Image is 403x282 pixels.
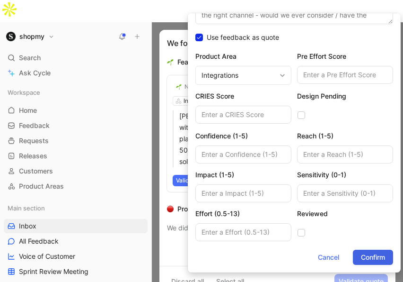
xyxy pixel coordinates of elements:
div: Integrations [201,70,276,81]
input: Enter a Impact (1-5) [195,184,291,202]
h2: Design Pending [297,91,393,102]
h2: CRIES Score [195,91,291,102]
h2: Reviewed [297,208,393,219]
input: Enter a Effort (0.5-13) [195,223,291,241]
input: Enter a Confidence (1-5) [195,146,291,164]
h2: Pre Effort Score [297,51,393,62]
input: Enter a Pre Effort Score [297,66,393,84]
input: Enter a CRIES Score [195,106,291,124]
h2: Reach (1-5) [297,130,393,142]
h2: Sensitivity (0-1) [297,169,393,181]
span: Cancel [318,252,339,263]
button: Confirm [353,250,393,265]
span: Confirm [361,252,385,263]
h2: Impact (1-5) [195,169,291,181]
button: Cancel [310,250,347,265]
input: Enter a Reach (1-5) [297,146,393,164]
h2: Effort (0.5-13) [195,208,291,219]
h2: Confidence (1-5) [195,130,291,142]
input: Enter a Sensitivity (0-1) [297,184,393,202]
span: Use feedback as quote [207,32,279,43]
h2: Product Area [195,51,291,62]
